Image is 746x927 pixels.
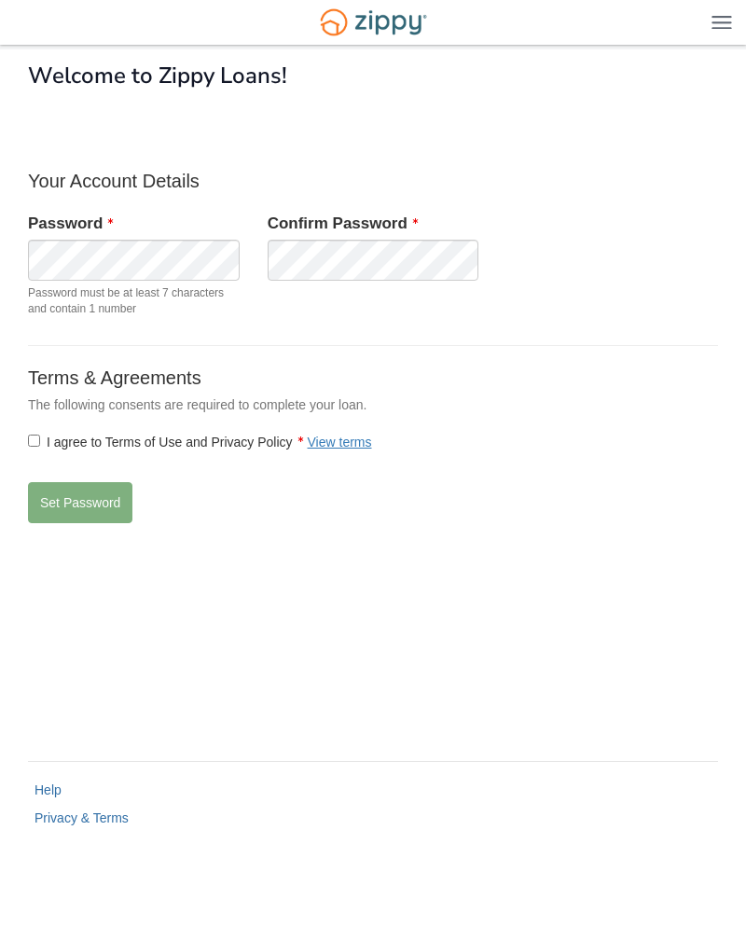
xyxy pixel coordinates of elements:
[28,63,718,88] h1: Welcome to Zippy Loans!
[35,782,62,797] a: Help
[28,285,240,317] span: Password must be at least 7 characters and contain 1 number
[28,213,113,235] label: Password
[28,395,718,414] p: The following consents are required to complete your loan.
[268,213,418,235] label: Confirm Password
[28,168,718,194] p: Your Account Details
[711,15,732,29] img: Mobile Dropdown Menu
[28,435,40,447] input: I agree to Terms of Use and Privacy PolicyView terms
[35,810,129,825] a: Privacy & Terms
[308,435,372,450] a: View terms
[28,482,132,523] button: Set Password
[28,433,372,451] label: I agree to Terms of Use and Privacy Policy
[28,365,718,391] p: Terms & Agreements
[268,240,479,281] input: Verify Password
